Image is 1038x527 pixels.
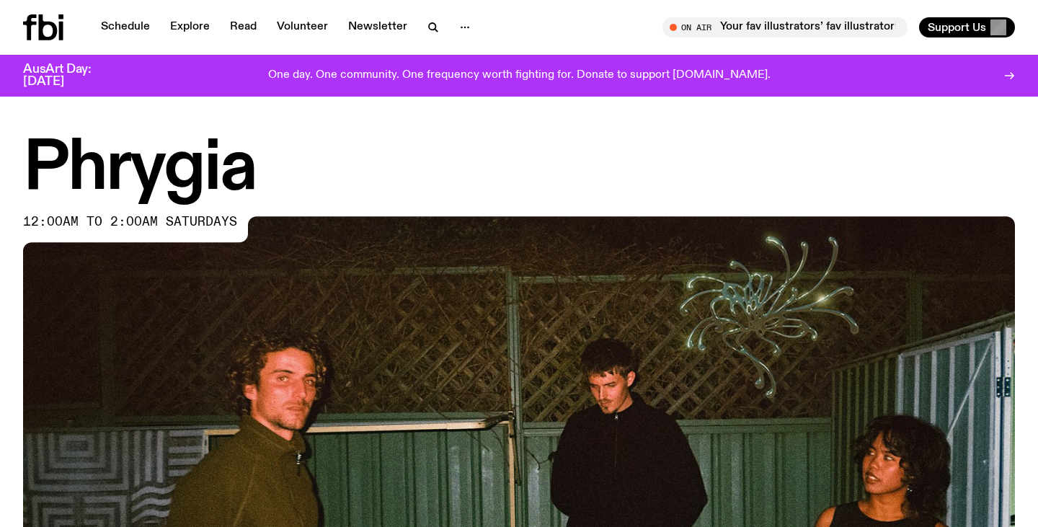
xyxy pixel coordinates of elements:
[268,69,771,82] p: One day. One community. One frequency worth fighting for. Donate to support [DOMAIN_NAME].
[928,21,986,34] span: Support Us
[92,17,159,37] a: Schedule
[221,17,265,37] a: Read
[23,63,115,88] h3: AusArt Day: [DATE]
[23,216,237,228] span: 12:00am to 2:00am saturdays
[23,137,1015,202] h1: Phrygia
[161,17,218,37] a: Explore
[340,17,416,37] a: Newsletter
[919,17,1015,37] button: Support Us
[662,17,908,37] button: On AirYour fav illustrators’ fav illustrator! ([PERSON_NAME])
[268,17,337,37] a: Volunteer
